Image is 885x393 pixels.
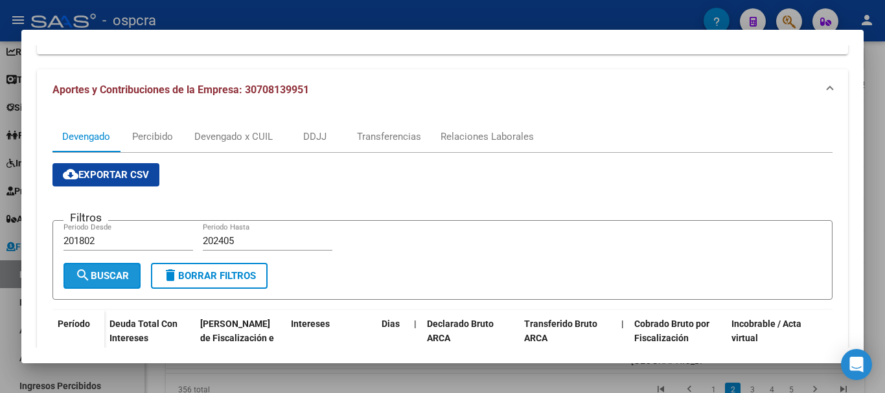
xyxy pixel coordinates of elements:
[195,310,286,367] datatable-header-cell: Deuda Bruta Neto de Fiscalización e Incobrable
[200,319,274,359] span: [PERSON_NAME] de Fiscalización e Incobrable
[291,319,330,329] span: Intereses
[104,310,195,367] datatable-header-cell: Deuda Total Con Intereses
[841,349,872,380] div: Open Intercom Messenger
[726,310,823,367] datatable-header-cell: Incobrable / Acta virtual
[52,310,104,365] datatable-header-cell: Período
[414,319,417,329] span: |
[376,310,409,367] datatable-header-cell: Dias
[441,129,534,144] div: Relaciones Laborales
[427,319,494,344] span: Declarado Bruto ARCA
[519,310,616,367] datatable-header-cell: Transferido Bruto ARCA
[63,263,141,289] button: Buscar
[621,319,624,329] span: |
[37,69,848,111] mat-expansion-panel-header: Aportes y Contribuciones de la Empresa: 30708139951
[75,267,91,283] mat-icon: search
[52,163,159,186] button: Exportar CSV
[62,129,110,144] div: Devengado
[303,129,327,144] div: DDJJ
[731,319,801,344] span: Incobrable / Acta virtual
[151,263,268,289] button: Borrar Filtros
[63,169,149,181] span: Exportar CSV
[409,310,422,367] datatable-header-cell: |
[524,319,597,344] span: Transferido Bruto ARCA
[163,267,178,283] mat-icon: delete
[58,319,90,329] span: Período
[132,129,173,144] div: Percibido
[629,310,726,367] datatable-header-cell: Cobrado Bruto por Fiscalización
[382,319,400,329] span: Dias
[616,310,629,367] datatable-header-cell: |
[163,270,256,282] span: Borrar Filtros
[52,84,309,96] span: Aportes y Contribuciones de la Empresa: 30708139951
[634,319,709,344] span: Cobrado Bruto por Fiscalización
[109,319,178,344] span: Deuda Total Con Intereses
[422,310,519,367] datatable-header-cell: Declarado Bruto ARCA
[75,270,129,282] span: Buscar
[194,129,273,144] div: Devengado x CUIL
[286,310,376,367] datatable-header-cell: Intereses
[357,129,421,144] div: Transferencias
[63,210,108,225] h3: Filtros
[63,166,78,182] mat-icon: cloud_download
